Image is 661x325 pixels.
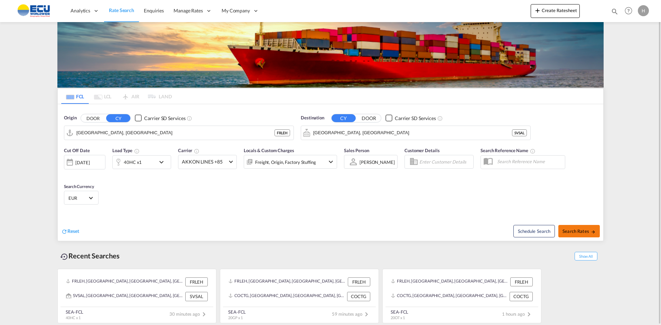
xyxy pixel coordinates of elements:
button: DOOR [81,114,105,122]
div: FRLEH [185,277,208,286]
input: Search by Port [313,128,512,138]
md-icon: Unchecked: Search for CY (Container Yard) services for all selected carriers.Checked : Search for... [187,116,192,121]
div: icon-refreshReset [61,228,79,235]
div: Help [623,5,638,17]
span: EUR [68,195,88,201]
div: [DATE] [75,159,90,166]
span: 20GP x 1 [228,315,243,320]
md-icon: icon-chevron-down [327,158,335,166]
md-datepicker: Select [64,169,69,178]
span: 40HC x 1 [66,315,81,320]
span: Search Reference Name [481,148,536,153]
div: 40HC x1icon-chevron-down [112,155,171,169]
button: DOOR [357,114,381,122]
button: icon-plus 400-fgCreate Ratesheet [531,4,580,18]
div: SEA-FCL [228,309,246,315]
md-icon: icon-chevron-down [157,158,169,166]
recent-search-card: FRLEH, [GEOGRAPHIC_DATA], [GEOGRAPHIC_DATA], [GEOGRAPHIC_DATA], [GEOGRAPHIC_DATA] FRLEHCOCTG, [GE... [382,269,541,323]
button: Search Ratesicon-arrow-right [558,225,600,237]
div: FRLEH [274,129,290,136]
div: FRLEH, Le Havre, France, Western Europe, Europe [229,277,346,286]
input: Enter Customer Details [419,157,471,167]
div: H [638,5,649,16]
span: Cut Off Date [64,148,90,153]
div: SEA-FCL [66,309,83,315]
md-input-container: Le Havre, FRLEH [64,126,294,140]
input: Search Reference Name [494,156,565,167]
div: SVSAL [185,292,208,301]
div: Freight Origin Factory Stuffingicon-chevron-down [244,155,337,169]
span: 59 minutes ago [332,311,371,317]
div: FRLEH [348,277,370,286]
div: COCTG [510,292,533,301]
div: SEA-FCL [391,309,408,315]
div: Recent Searches [57,248,122,264]
div: Origin DOOR CY Checkbox No InkUnchecked: Search for CY (Container Yard) services for all selected... [58,104,603,241]
recent-search-card: FRLEH, [GEOGRAPHIC_DATA], [GEOGRAPHIC_DATA], [GEOGRAPHIC_DATA], [GEOGRAPHIC_DATA] FRLEHSVSAL, [GE... [57,269,216,323]
md-pagination-wrapper: Use the left and right arrow keys to navigate between tabs [61,89,172,104]
md-icon: icon-chevron-right [200,310,208,318]
md-icon: Your search will be saved by the below given name [530,148,536,154]
div: COCTG, Cartagena, Colombia, South America, Americas [229,292,345,301]
input: Search by Port [76,128,274,138]
span: Customer Details [404,148,439,153]
span: Search Currency [64,184,94,189]
span: 30 minutes ago [169,311,208,317]
div: COCTG [347,292,370,301]
span: 1 hours ago [502,311,533,317]
div: Carrier SD Services [144,115,185,122]
span: Help [623,5,634,17]
span: Reset [67,228,79,234]
span: Rate Search [109,7,134,13]
div: FRLEH, Le Havre, France, Western Europe, Europe [391,277,509,286]
div: Freight Origin Factory Stuffing [255,157,316,167]
div: SVSAL, San Salvador, El Salvador, Mexico & Central America, Americas [66,292,184,301]
button: CY [332,114,356,122]
md-select: Select Currency: € EUREuro [68,193,95,203]
md-icon: icon-chevron-right [525,310,533,318]
span: Analytics [71,7,90,14]
button: Note: By default Schedule search will only considerorigin ports, destination ports and cut off da... [513,225,555,237]
span: My Company [222,7,250,14]
md-icon: icon-refresh [61,228,67,235]
img: 6cccb1402a9411edb762cf9624ab9cda.png [10,3,57,19]
span: 20OT x 1 [391,315,405,320]
div: Carrier SD Services [395,115,436,122]
img: LCL+%26+FCL+BACKGROUND.png [57,8,604,88]
md-icon: icon-magnify [611,8,618,15]
md-checkbox: Checkbox No Ink [385,115,436,122]
div: [DATE] [64,155,105,169]
md-icon: icon-backup-restore [60,253,68,261]
button: CY [106,114,130,122]
md-icon: icon-arrow-right [591,229,596,234]
span: Destination [301,115,324,121]
div: icon-magnify [611,8,618,18]
md-input-container: San Salvador, SVSAL [301,126,530,140]
md-icon: icon-information-outline [134,148,140,154]
md-icon: icon-chevron-right [362,310,371,318]
md-checkbox: Checkbox No Ink [135,115,185,122]
md-icon: icon-plus 400-fg [533,6,542,14]
span: AKKON LINES +85 [182,158,227,165]
span: Load Type [112,148,140,153]
span: Manage Rates [174,7,203,14]
span: Origin [64,115,76,121]
recent-search-card: FRLEH, [GEOGRAPHIC_DATA], [GEOGRAPHIC_DATA], [GEOGRAPHIC_DATA], [GEOGRAPHIC_DATA] FRLEHCOCTG, [GE... [220,269,379,323]
div: FRLEH [510,277,533,286]
div: 40HC x1 [124,157,142,167]
div: COCTG, Cartagena, Colombia, South America, Americas [391,292,508,301]
md-icon: The selected Trucker/Carrierwill be displayed in the rate results If the rates are from another f... [194,148,199,154]
span: Locals & Custom Charges [244,148,294,153]
div: [PERSON_NAME] [360,159,395,165]
span: Show All [575,252,597,260]
span: Enquiries [144,8,164,13]
span: Carrier [178,148,199,153]
span: Sales Person [344,148,369,153]
md-icon: Unchecked: Search for CY (Container Yard) services for all selected carriers.Checked : Search for... [437,116,443,121]
div: FRLEH, Le Havre, France, Western Europe, Europe [66,277,184,286]
md-tab-item: FCL [61,89,89,104]
span: Search Rates [562,228,596,234]
div: SVSAL [512,129,527,136]
md-select: Sales Person: Hippolyte Sainton [359,157,395,167]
